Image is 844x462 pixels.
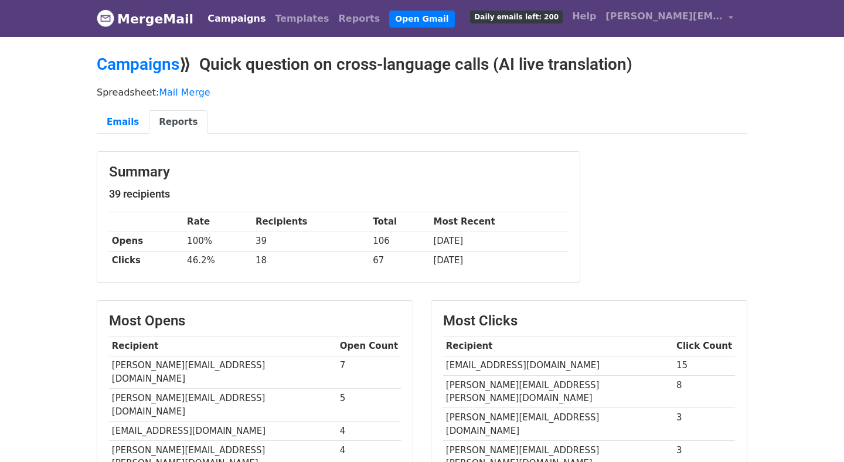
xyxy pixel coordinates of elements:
[337,389,401,422] td: 5
[253,212,370,232] th: Recipients
[184,212,253,232] th: Rate
[253,232,370,251] td: 39
[97,86,747,98] p: Spreadsheet:
[389,11,454,28] a: Open Gmail
[109,312,401,329] h3: Most Opens
[465,5,567,28] a: Daily emails left: 200
[97,110,149,134] a: Emails
[431,251,568,270] td: [DATE]
[470,11,563,23] span: Daily emails left: 200
[270,7,333,30] a: Templates
[97,9,114,27] img: MergeMail logo
[97,55,747,74] h2: ⟫ Quick question on cross-language calls (AI live translation)
[370,251,430,270] td: 67
[109,232,184,251] th: Opens
[443,356,673,375] td: [EMAIL_ADDRESS][DOMAIN_NAME]
[431,232,568,251] td: [DATE]
[605,9,723,23] span: [PERSON_NAME][EMAIL_ADDRESS][DOMAIN_NAME]
[184,232,253,251] td: 100%
[109,389,337,422] td: [PERSON_NAME][EMAIL_ADDRESS][DOMAIN_NAME]
[443,408,673,441] td: [PERSON_NAME][EMAIL_ADDRESS][DOMAIN_NAME]
[370,232,430,251] td: 106
[443,375,673,408] td: [PERSON_NAME][EMAIL_ADDRESS][PERSON_NAME][DOMAIN_NAME]
[109,164,568,181] h3: Summary
[673,375,735,408] td: 8
[443,337,673,356] th: Recipient
[109,356,337,389] td: [PERSON_NAME][EMAIL_ADDRESS][DOMAIN_NAME]
[337,421,401,440] td: 4
[109,421,337,440] td: [EMAIL_ADDRESS][DOMAIN_NAME]
[673,408,735,441] td: 3
[337,356,401,389] td: 7
[443,312,735,329] h3: Most Clicks
[109,188,568,201] h5: 39 recipients
[109,251,184,270] th: Clicks
[97,6,193,31] a: MergeMail
[673,337,735,356] th: Click Count
[203,7,270,30] a: Campaigns
[159,87,210,98] a: Mail Merge
[567,5,601,28] a: Help
[253,251,370,270] td: 18
[184,251,253,270] td: 46.2%
[337,337,401,356] th: Open Count
[431,212,568,232] th: Most Recent
[673,356,735,375] td: 15
[334,7,385,30] a: Reports
[97,55,179,74] a: Campaigns
[370,212,430,232] th: Total
[149,110,207,134] a: Reports
[601,5,738,32] a: [PERSON_NAME][EMAIL_ADDRESS][DOMAIN_NAME]
[109,337,337,356] th: Recipient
